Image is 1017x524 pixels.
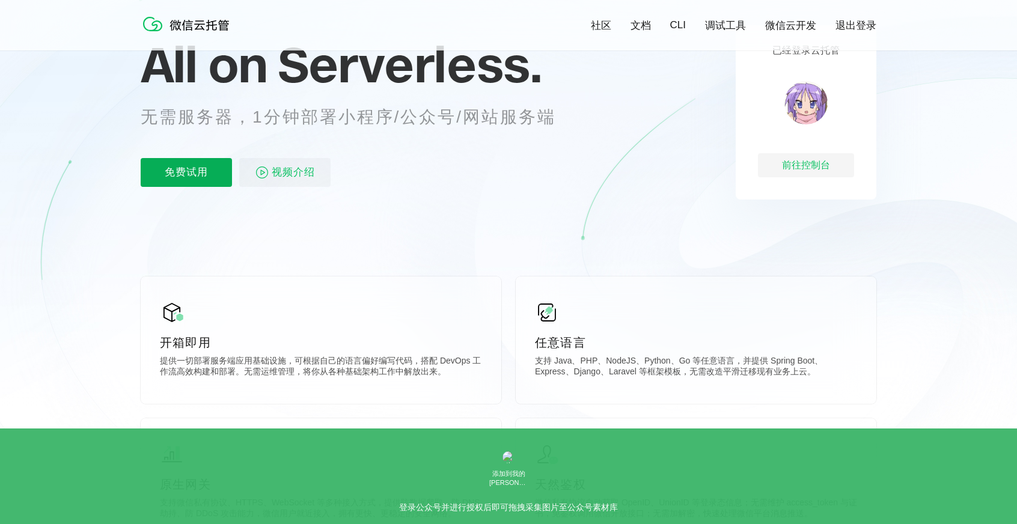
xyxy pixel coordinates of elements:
img: video_play.svg [255,165,269,180]
span: Serverless. [278,34,542,94]
a: CLI [670,19,686,31]
p: 支持 Java、PHP、NodeJS、Python、Go 等任意语言，并提供 Spring Boot、Express、Django、Laravel 等框架模板，无需改造平滑迁移现有业务上云。 [535,356,857,380]
p: 任意语言 [535,334,857,351]
img: 微信云托管 [141,12,237,36]
p: 免费试用 [141,158,232,187]
span: All on [141,34,266,94]
p: 已经登录云托管 [772,44,840,57]
p: 无需服务器，1分钟部署小程序/公众号/网站服务端 [141,105,578,129]
p: 开箱即用 [160,334,482,351]
a: 微信云托管 [141,28,237,38]
div: 前往控制台 [758,153,854,177]
span: 视频介绍 [272,158,315,187]
p: 提供一切部署服务端应用基础设施，可根据自己的语言偏好编写代码，搭配 DevOps 工作流高效构建和部署。无需运维管理，将你从各种基础架构工作中解放出来。 [160,356,482,380]
a: 文档 [631,19,651,32]
a: 微信云开发 [765,19,816,32]
a: 社区 [591,19,611,32]
a: 调试工具 [705,19,746,32]
a: 退出登录 [835,19,876,32]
